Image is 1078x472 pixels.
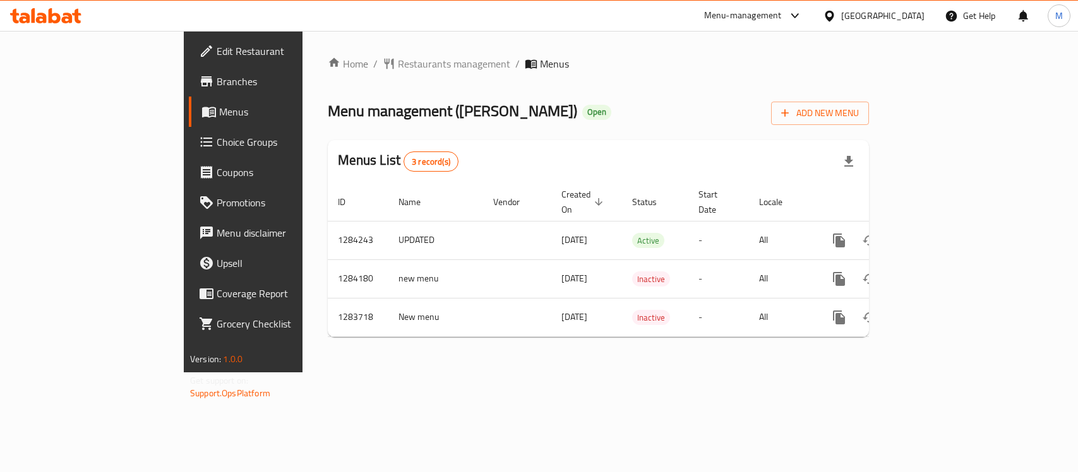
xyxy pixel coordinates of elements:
button: more [824,225,854,256]
a: Support.OpsPlatform [190,385,270,401]
span: Open [582,107,611,117]
button: Change Status [854,302,885,333]
a: Coupons [189,157,364,187]
span: Upsell [217,256,354,271]
a: Upsell [189,248,364,278]
span: Menu management ( [PERSON_NAME] ) [328,97,577,125]
a: Branches [189,66,364,97]
span: Active [632,233,664,248]
span: Name [398,194,437,209]
td: - [688,259,749,298]
span: Menu disclaimer [217,225,354,240]
span: [DATE] [561,232,587,248]
span: Created On [561,187,607,217]
a: Choice Groups [189,127,364,157]
span: Inactive [632,272,670,286]
td: - [688,221,749,259]
td: - [688,298,749,336]
div: [GEOGRAPHIC_DATA] [841,9,925,23]
td: All [749,221,814,259]
button: Change Status [854,264,885,294]
a: Grocery Checklist [189,309,364,339]
span: M [1055,9,1063,23]
span: Restaurants management [398,56,510,71]
h2: Menus List [338,151,458,172]
button: more [824,264,854,294]
a: Restaurants management [383,56,510,71]
span: Grocery Checklist [217,316,354,331]
div: Total records count [404,151,458,172]
a: Menu disclaimer [189,218,364,248]
span: ID [338,194,362,209]
span: [DATE] [561,270,587,286]
span: Coverage Report [217,286,354,301]
span: 1.0.0 [223,351,243,367]
span: Locale [759,194,799,209]
span: Get support on: [190,372,248,389]
a: Edit Restaurant [189,36,364,66]
nav: breadcrumb [328,56,869,71]
span: Menus [540,56,569,71]
span: Inactive [632,310,670,325]
td: New menu [388,298,483,336]
span: Vendor [493,194,536,209]
a: Menus [189,97,364,127]
div: Inactive [632,310,670,325]
div: Active [632,233,664,248]
div: Open [582,105,611,120]
span: Add New Menu [781,105,859,121]
span: 3 record(s) [404,156,458,168]
a: Promotions [189,187,364,218]
span: Start Date [698,187,734,217]
button: Add New Menu [771,102,869,125]
div: Export file [834,146,864,177]
span: Choice Groups [217,134,354,150]
button: more [824,302,854,333]
td: All [749,259,814,298]
li: / [373,56,378,71]
td: All [749,298,814,336]
span: Status [632,194,673,209]
table: enhanced table [328,183,955,337]
span: Promotions [217,195,354,210]
td: new menu [388,259,483,298]
li: / [515,56,520,71]
span: Menus [219,104,354,119]
button: Change Status [854,225,885,256]
span: Coupons [217,165,354,180]
div: Menu-management [704,8,782,23]
span: Version: [190,351,221,367]
span: Edit Restaurant [217,44,354,59]
a: Coverage Report [189,278,364,309]
td: UPDATED [388,221,483,259]
span: Branches [217,74,354,89]
div: Inactive [632,271,670,286]
span: [DATE] [561,309,587,325]
th: Actions [814,183,955,221]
